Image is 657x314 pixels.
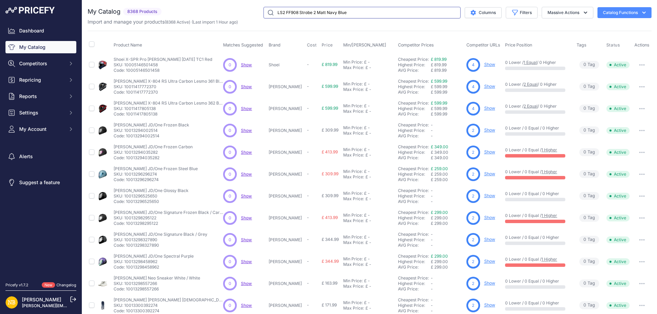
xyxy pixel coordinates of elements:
[123,8,162,16] span: 8368 Products
[241,259,252,264] a: Show
[343,87,364,92] div: Max Price:
[398,79,429,84] a: Cheapest Price:
[398,122,429,127] a: Cheapest Price:
[484,149,495,154] a: Show
[88,7,120,16] h2: My Catalog
[229,127,231,134] span: 0
[343,152,364,158] div: Max Price:
[484,302,495,308] a: Show
[343,169,363,174] div: Min Price:
[114,79,223,84] p: [PERSON_NAME] X-804 RS Ultra Carbon Lesmo 361 Black / Grey
[472,193,474,199] span: 2
[269,62,304,68] p: Shoei
[114,232,207,237] p: [PERSON_NAME] JD/One Signature Black / Grey
[322,127,338,133] span: £ 309.99
[365,87,368,92] div: £
[597,7,652,18] button: Catalog Functions
[366,213,370,218] div: -
[583,83,586,90] span: 0
[398,106,431,111] div: Highest Price:
[368,87,371,92] div: -
[431,128,433,133] span: -
[365,65,368,70] div: £
[431,106,447,111] span: £ 599.99
[114,150,193,155] p: SKU: 10013294035282
[431,199,433,204] span: -
[368,65,371,70] div: -
[431,150,448,155] span: £ 349.00
[606,193,630,200] span: Active
[398,254,429,259] a: Cheapest Price:
[484,215,495,220] a: Show
[322,171,338,176] span: £ 309.99
[431,221,464,226] div: £ 299.00
[241,84,252,89] a: Show
[241,106,252,111] span: Show
[431,254,448,259] a: £ 299.00
[465,7,502,18] button: Columns
[398,188,429,193] a: Cheapest Price:
[241,193,252,199] a: Show
[365,131,368,136] div: £
[5,123,76,135] button: My Account
[541,257,557,262] a: 1 Higher
[505,235,569,240] p: 0 Lower / 0 Equal / 0 Higher
[241,172,252,177] span: Show
[505,42,532,47] span: Price Position
[241,62,252,67] a: Show
[5,25,76,37] a: Dashboard
[606,42,621,48] button: Status
[398,62,431,68] div: Highest Price:
[114,111,223,117] p: Code: 10011417805138
[22,297,61,302] a: [PERSON_NAME]
[524,82,538,87] a: 2 Equal
[364,59,366,65] div: £
[583,171,586,177] span: 0
[366,81,370,87] div: -
[431,122,433,127] span: -
[229,237,231,243] span: 0
[505,169,569,175] p: 0 Lower / 0 Equal /
[472,62,475,68] span: 4
[343,42,386,47] span: Min/[PERSON_NAME]
[343,81,363,87] div: Min Price:
[269,193,304,199] p: [PERSON_NAME]
[606,105,630,112] span: Active
[365,109,368,114] div: £
[229,149,231,155] span: 0
[343,103,363,109] div: Min Price:
[398,275,429,281] a: Cheapest Price:
[364,81,366,87] div: £
[398,90,431,95] div: AVG Price:
[19,60,64,67] span: Competitors
[398,199,431,204] div: AVG Price:
[5,7,55,14] img: Pricefy Logo
[192,19,238,25] span: (Last import 1 Hour ago)
[398,84,431,90] div: Highest Price:
[263,7,461,18] input: Search
[241,150,252,155] span: Show
[431,172,448,177] span: £ 259.00
[114,144,193,150] p: [PERSON_NAME] JD/One Frozen Carbon
[484,281,495,286] a: Show
[579,170,599,178] span: Tag
[269,128,304,133] p: [PERSON_NAME]
[398,297,429,302] a: Cheapest Price:
[229,171,231,177] span: 0
[466,42,500,47] span: Competitor URLs
[114,237,207,243] p: SKU: 10013298327890
[398,172,431,177] div: Highest Price:
[365,218,368,223] div: £
[472,84,475,90] span: 4
[56,283,76,287] a: Changelog
[431,155,464,161] div: £ 349.00
[114,188,189,193] p: [PERSON_NAME] JD/One Glossy Black
[368,109,371,114] div: -
[606,127,630,134] span: Active
[368,174,371,180] div: -
[472,149,474,155] span: 2
[269,150,304,155] p: [PERSON_NAME]
[343,234,363,240] div: Min Price:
